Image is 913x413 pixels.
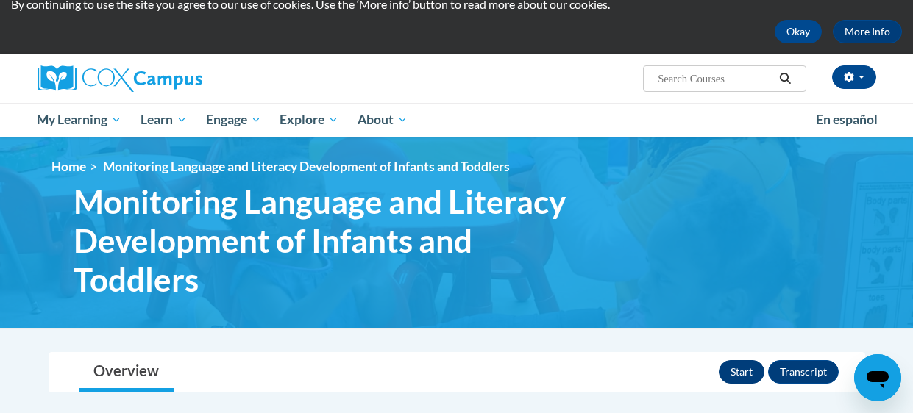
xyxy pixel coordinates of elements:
a: En español [806,104,887,135]
span: About [358,111,408,129]
span: Monitoring Language and Literacy Development of Infants and Toddlers [74,182,581,298]
span: My Learning [37,111,121,129]
button: Search [774,70,796,87]
input: Search Courses [656,70,774,87]
button: Transcript [768,360,839,384]
span: Engage [206,111,261,129]
a: Learn [131,103,196,137]
a: About [348,103,417,137]
img: Cox Campus [38,65,202,92]
a: Home [51,159,86,174]
iframe: Button to launch messaging window [854,354,901,401]
a: Cox Campus [38,65,302,92]
a: Engage [196,103,271,137]
a: My Learning [28,103,132,137]
button: Account Settings [832,65,876,89]
span: Monitoring Language and Literacy Development of Infants and Toddlers [103,159,510,174]
a: Explore [270,103,348,137]
a: Overview [79,353,174,392]
button: Okay [775,20,822,43]
span: En español [816,112,878,127]
a: More Info [833,20,902,43]
div: Main menu [26,103,887,137]
span: Explore [280,111,338,129]
span: Learn [141,111,187,129]
button: Start [719,360,764,384]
